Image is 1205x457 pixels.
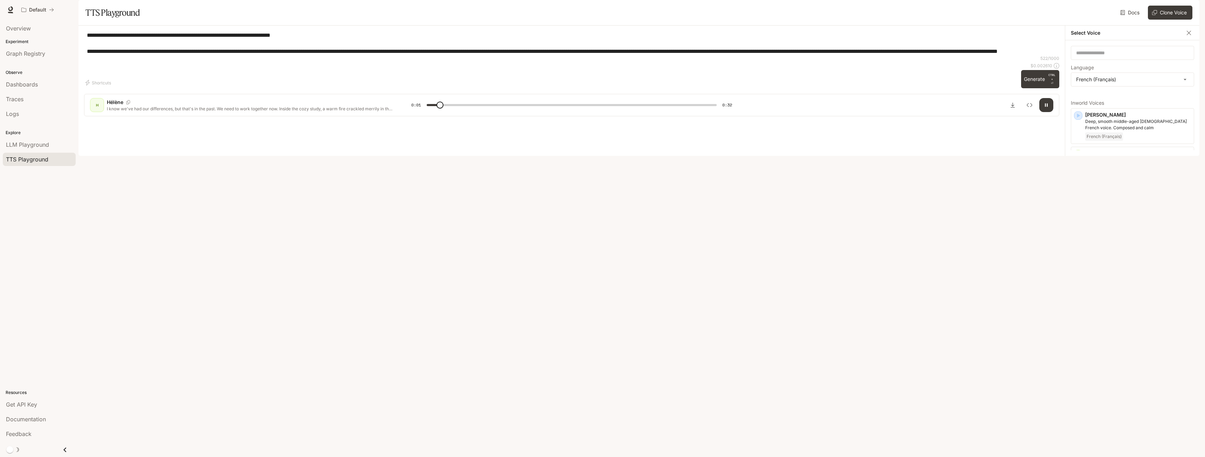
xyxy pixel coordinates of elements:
p: [PERSON_NAME] [1085,150,1191,157]
span: 0:01 [411,102,421,109]
button: Inspect [1022,98,1037,112]
p: [PERSON_NAME] [1085,111,1191,118]
button: All workspaces [18,3,57,17]
button: Clone Voice [1148,6,1192,20]
button: Shortcuts [84,77,114,88]
p: Language [1071,65,1094,70]
div: French (Français) [1071,73,1194,86]
p: Hélène [107,99,123,106]
button: Download audio [1006,98,1020,112]
span: French (Français) [1085,132,1123,141]
span: 0:32 [722,102,732,109]
div: H [91,99,103,111]
p: ⏎ [1048,73,1056,85]
p: $ 0.002610 [1031,63,1052,69]
p: Deep, smooth middle-aged male French voice. Composed and calm [1085,118,1191,131]
a: Docs [1119,6,1142,20]
h1: TTS Playground [85,6,140,20]
p: 522 / 1000 [1040,55,1059,61]
p: Default [29,7,46,13]
button: GenerateCTRL +⏎ [1021,70,1059,88]
p: CTRL + [1048,73,1056,81]
p: Inworld Voices [1071,101,1194,105]
button: Copy Voice ID [123,100,133,104]
p: I know we've had our differences, but that's in the past. We need to work together now. Inside th... [107,106,394,112]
